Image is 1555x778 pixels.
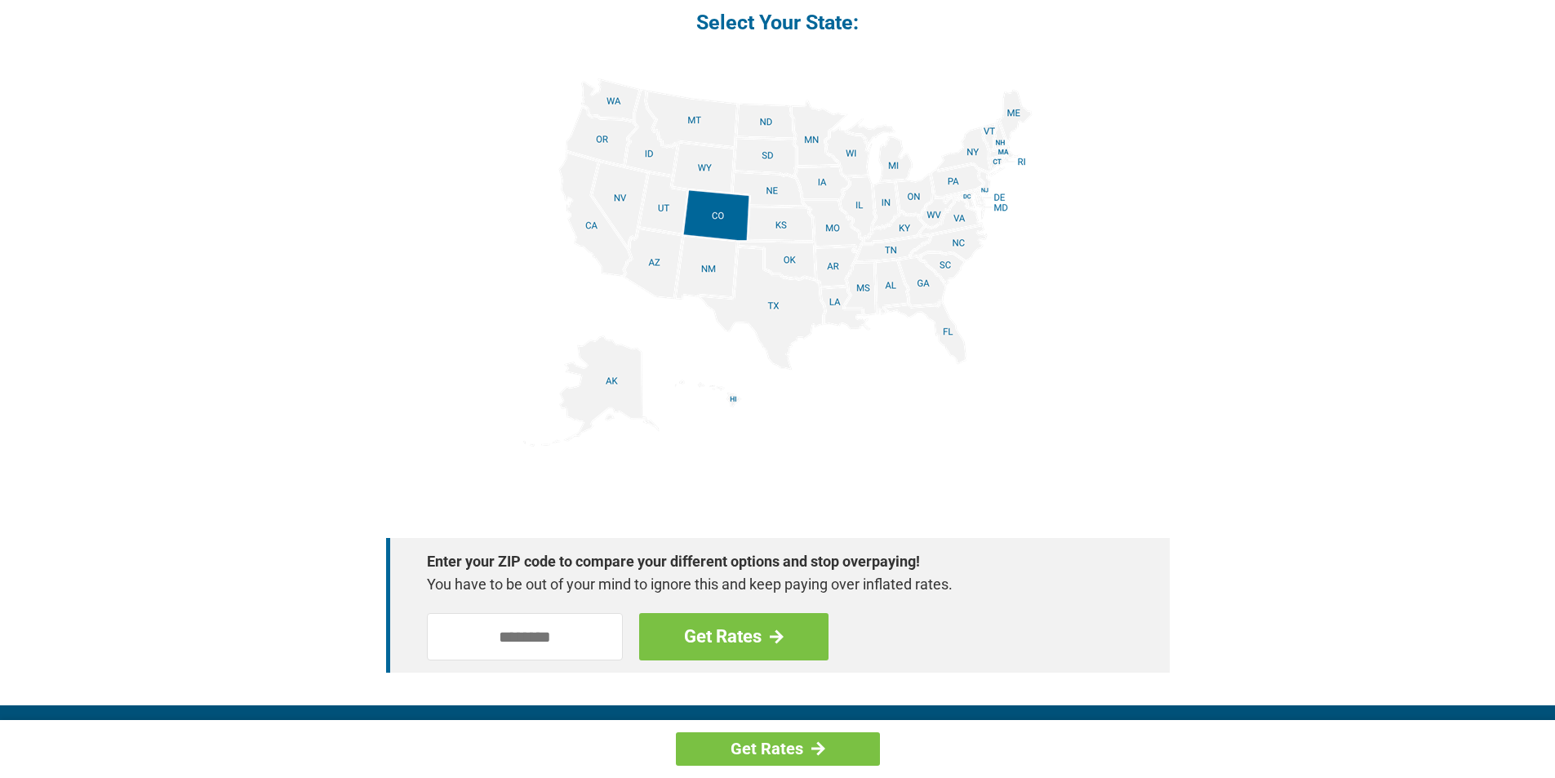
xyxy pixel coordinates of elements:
img: states [523,78,1033,447]
p: You have to be out of your mind to ignore this and keep paying over inflated rates. [427,573,1113,596]
a: Get Rates [639,613,829,660]
h4: Select Your State: [386,9,1170,36]
a: Get Rates [676,732,880,766]
strong: Enter your ZIP code to compare your different options and stop overpaying! [427,550,1113,573]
